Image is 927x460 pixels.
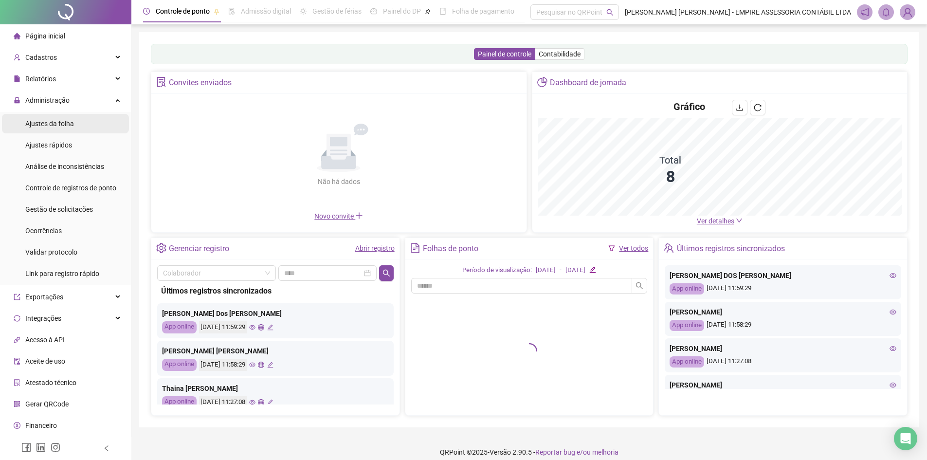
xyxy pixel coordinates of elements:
[25,336,65,344] span: Acesso à API
[636,282,643,290] span: search
[228,8,235,15] span: file-done
[199,359,247,371] div: [DATE] 11:58:29
[535,448,618,456] span: Reportar bug e/ou melhoria
[537,77,547,87] span: pie-chart
[14,422,20,429] span: dollar
[670,270,896,281] div: [PERSON_NAME] DOS [PERSON_NAME]
[670,343,896,354] div: [PERSON_NAME]
[25,163,104,170] span: Análise de inconsistências
[162,396,197,408] div: App online
[162,308,389,319] div: [PERSON_NAME] Dos [PERSON_NAME]
[619,244,648,252] a: Ver todos
[14,315,20,322] span: sync
[383,7,421,15] span: Painel do DP
[25,314,61,322] span: Integrações
[736,217,743,224] span: down
[25,357,65,365] span: Aceite de uso
[267,324,273,331] span: edit
[452,7,514,15] span: Folha de pagamento
[267,362,273,368] span: edit
[697,217,743,225] a: Ver detalhes down
[249,324,255,331] span: eye
[606,9,614,16] span: search
[249,362,255,368] span: eye
[312,7,362,15] span: Gestão de férias
[890,382,896,388] span: eye
[21,442,31,452] span: facebook
[589,266,596,273] span: edit
[423,240,478,257] div: Folhas de ponto
[25,96,70,104] span: Administração
[25,120,74,128] span: Ajustes da folha
[670,283,704,294] div: App online
[249,399,255,405] span: eye
[294,176,383,187] div: Não há dados
[478,50,531,58] span: Painel de controle
[355,212,363,220] span: plus
[697,217,734,225] span: Ver detalhes
[169,74,232,91] div: Convites enviados
[162,383,389,394] div: Thaina [PERSON_NAME]
[25,293,63,301] span: Exportações
[14,33,20,39] span: home
[25,400,69,408] span: Gerar QRCode
[25,248,77,256] span: Validar protocolo
[670,320,896,331] div: [DATE] 11:58:29
[355,244,395,252] a: Abrir registro
[894,427,917,450] div: Open Intercom Messenger
[536,265,556,276] div: [DATE]
[199,396,247,408] div: [DATE] 11:27:08
[25,32,65,40] span: Página inicial
[670,320,704,331] div: App online
[25,270,99,277] span: Link para registro rápido
[36,442,46,452] span: linkedin
[214,9,219,15] span: pushpin
[677,240,785,257] div: Últimos registros sincronizados
[14,54,20,61] span: user-add
[382,269,390,277] span: search
[314,212,363,220] span: Novo convite
[103,445,110,452] span: left
[161,285,390,297] div: Últimos registros sincronizados
[890,272,896,279] span: eye
[670,380,896,390] div: [PERSON_NAME]
[14,358,20,365] span: audit
[425,9,431,15] span: pushpin
[14,75,20,82] span: file
[736,104,744,111] span: download
[670,283,896,294] div: [DATE] 11:59:29
[156,77,166,87] span: solution
[25,75,56,83] span: Relatórios
[439,8,446,15] span: book
[370,8,377,15] span: dashboard
[25,227,62,235] span: Ocorrências
[673,100,705,113] h4: Gráfico
[25,422,57,429] span: Financeiro
[14,401,20,407] span: qrcode
[670,356,896,368] div: [DATE] 11:27:08
[156,243,166,253] span: setting
[664,243,674,253] span: team
[14,294,20,300] span: export
[25,379,76,386] span: Atestado técnico
[300,8,307,15] span: sun
[625,7,851,18] span: [PERSON_NAME] [PERSON_NAME] - EMPIRE ASSESSORIA CONTÁBIL LTDA
[241,7,291,15] span: Admissão digital
[410,243,420,253] span: file-text
[267,399,273,405] span: edit
[670,356,704,368] div: App online
[25,184,116,192] span: Controle de registros de ponto
[143,8,150,15] span: clock-circle
[14,336,20,343] span: api
[258,362,264,368] span: global
[162,321,197,333] div: App online
[670,307,896,317] div: [PERSON_NAME]
[169,240,229,257] div: Gerenciar registro
[14,379,20,386] span: solution
[539,50,581,58] span: Contabilidade
[882,8,891,17] span: bell
[462,265,532,276] div: Período de visualização:
[51,442,60,452] span: instagram
[14,97,20,104] span: lock
[522,343,537,359] span: loading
